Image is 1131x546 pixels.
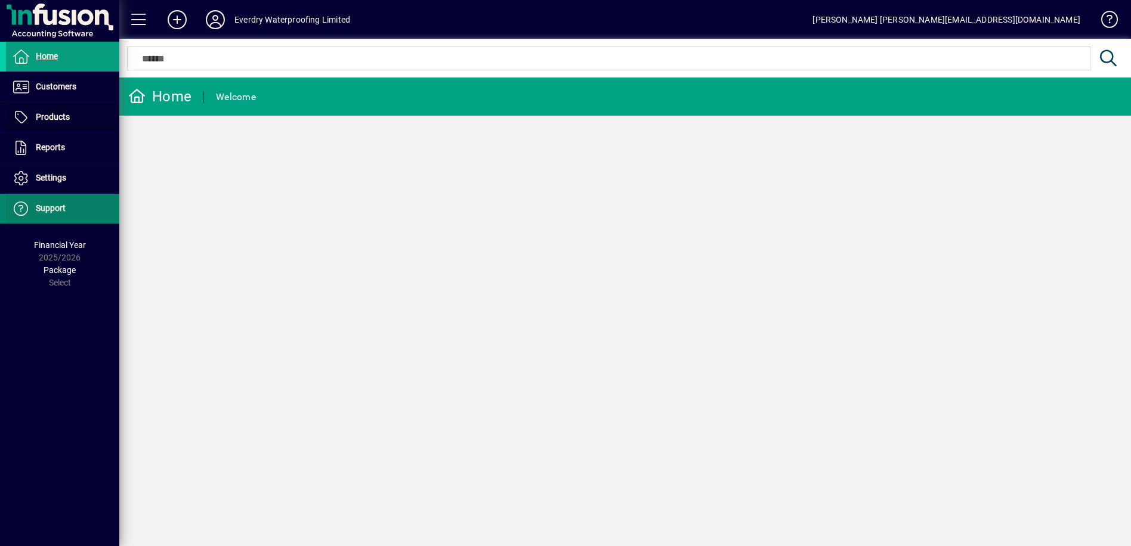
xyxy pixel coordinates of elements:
span: Home [36,51,58,61]
span: Financial Year [34,240,86,250]
div: Welcome [216,88,256,107]
div: [PERSON_NAME] [PERSON_NAME][EMAIL_ADDRESS][DOMAIN_NAME] [812,10,1080,29]
a: Settings [6,163,119,193]
div: Home [128,87,191,106]
a: Products [6,103,119,132]
span: Package [44,265,76,275]
span: Support [36,203,66,213]
a: Customers [6,72,119,102]
div: Everdry Waterproofing Limited [234,10,350,29]
span: Reports [36,142,65,152]
a: Knowledge Base [1092,2,1116,41]
span: Settings [36,173,66,182]
span: Customers [36,82,76,91]
button: Profile [196,9,234,30]
button: Add [158,9,196,30]
span: Products [36,112,70,122]
a: Support [6,194,119,224]
a: Reports [6,133,119,163]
